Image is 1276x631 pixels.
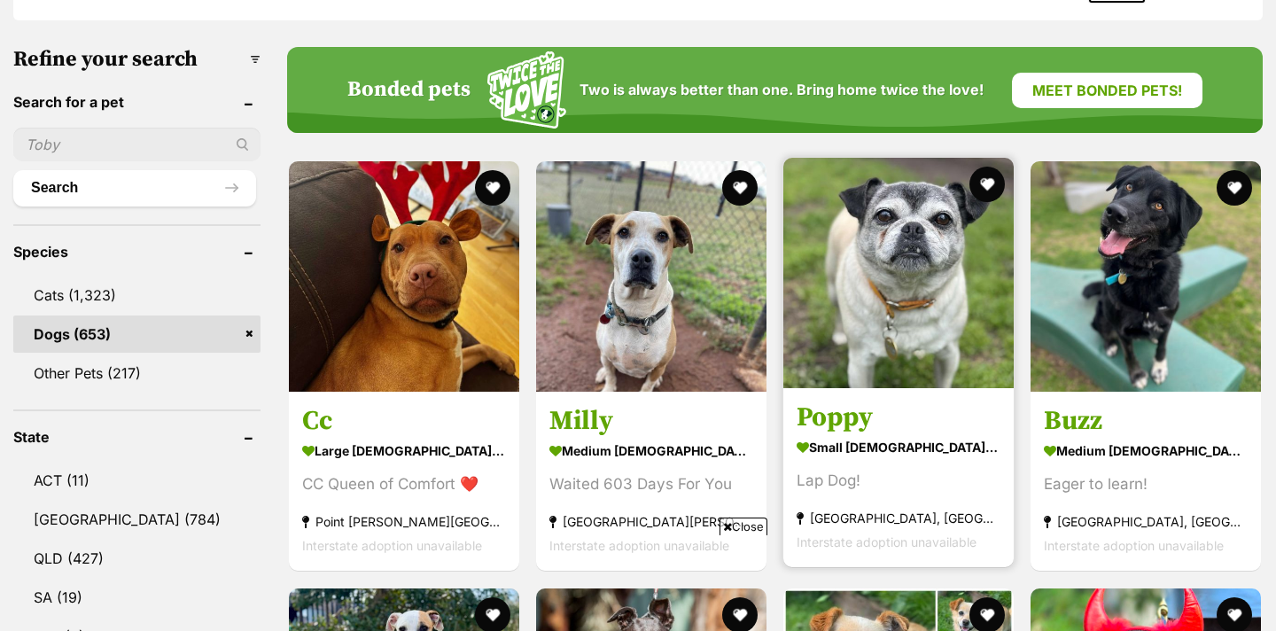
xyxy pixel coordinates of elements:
strong: Point [PERSON_NAME][GEOGRAPHIC_DATA] [302,510,506,534]
header: State [13,429,261,445]
strong: [GEOGRAPHIC_DATA], [GEOGRAPHIC_DATA] [1044,510,1248,534]
h3: Milly [549,405,753,439]
img: Poppy - Pug Dog [783,158,1014,388]
h4: Bonded pets [347,78,471,103]
span: Interstate adoption unavailable [1044,539,1224,554]
input: Toby [13,128,261,161]
img: Cc - Staffordshire Bull Terrier Dog [289,161,519,392]
a: Milly medium [DEMOGRAPHIC_DATA] Dog Waited 603 Days For You [GEOGRAPHIC_DATA][PERSON_NAME][GEOGRA... [536,392,766,572]
a: Cc large [DEMOGRAPHIC_DATA] Dog CC Queen of Comfort ❤️ Point [PERSON_NAME][GEOGRAPHIC_DATA] Inter... [289,392,519,572]
h3: Buzz [1044,405,1248,439]
header: Search for a pet [13,94,261,110]
strong: medium [DEMOGRAPHIC_DATA] Dog [1044,439,1248,464]
button: favourite [969,167,1005,202]
div: Waited 603 Days For You [549,473,753,497]
strong: [GEOGRAPHIC_DATA][PERSON_NAME][GEOGRAPHIC_DATA] [549,510,753,534]
a: Meet bonded pets! [1012,73,1202,108]
div: Lap Dog! [797,470,1000,494]
a: SA (19) [13,579,261,616]
span: Interstate adoption unavailable [302,539,482,554]
div: Eager to learn! [1044,473,1248,497]
button: Search [13,170,256,206]
span: Close [720,518,767,535]
a: Cats (1,323) [13,277,261,314]
img: Squiggle [487,51,566,129]
a: Poppy small [DEMOGRAPHIC_DATA] Dog Lap Dog! [GEOGRAPHIC_DATA], [GEOGRAPHIC_DATA] Interstate adopt... [783,388,1014,568]
h3: Cc [302,405,506,439]
span: Two is always better than one. Bring home twice the love! [580,82,984,98]
strong: small [DEMOGRAPHIC_DATA] Dog [797,435,1000,461]
strong: large [DEMOGRAPHIC_DATA] Dog [302,439,506,464]
strong: [GEOGRAPHIC_DATA], [GEOGRAPHIC_DATA] [797,507,1000,531]
a: Dogs (653) [13,315,261,353]
h3: Poppy [797,401,1000,435]
a: Buzz medium [DEMOGRAPHIC_DATA] Dog Eager to learn! [GEOGRAPHIC_DATA], [GEOGRAPHIC_DATA] Interstat... [1031,392,1261,572]
strong: medium [DEMOGRAPHIC_DATA] Dog [549,439,753,464]
button: favourite [1217,170,1252,206]
a: [GEOGRAPHIC_DATA] (784) [13,501,261,538]
header: Species [13,244,261,260]
h3: Refine your search [13,47,261,72]
button: favourite [722,170,758,206]
img: Buzz - Border Collie Dog [1031,161,1261,392]
button: favourite [475,170,510,206]
div: CC Queen of Comfort ❤️ [302,473,506,497]
a: QLD (427) [13,540,261,577]
a: Other Pets (217) [13,354,261,392]
img: Milly - Australian Cattle Dog x Mastiff Dog [536,161,766,392]
iframe: Advertisement [315,542,961,622]
a: ACT (11) [13,462,261,499]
